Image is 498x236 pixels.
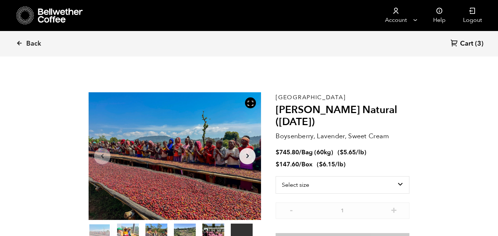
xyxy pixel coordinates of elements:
bdi: 5.65 [340,148,356,156]
span: Box [301,160,312,169]
bdi: 147.60 [276,160,299,169]
span: / [299,160,301,169]
a: Cart (3) [451,39,483,49]
span: /lb [335,160,343,169]
button: - [287,206,296,213]
span: (3) [475,39,483,48]
span: Bag (60kg) [301,148,333,156]
span: ( ) [317,160,346,169]
h2: [PERSON_NAME] Natural ([DATE]) [276,104,409,128]
bdi: 745.80 [276,148,299,156]
bdi: 6.15 [319,160,335,169]
span: $ [276,160,279,169]
span: /lb [356,148,364,156]
span: / [299,148,301,156]
span: $ [319,160,323,169]
span: Cart [460,39,473,48]
span: Back [26,39,41,48]
button: + [389,206,398,213]
span: $ [340,148,343,156]
p: Boysenberry, Lavender, Sweet Cream [276,131,409,141]
span: $ [276,148,279,156]
span: ( ) [338,148,366,156]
